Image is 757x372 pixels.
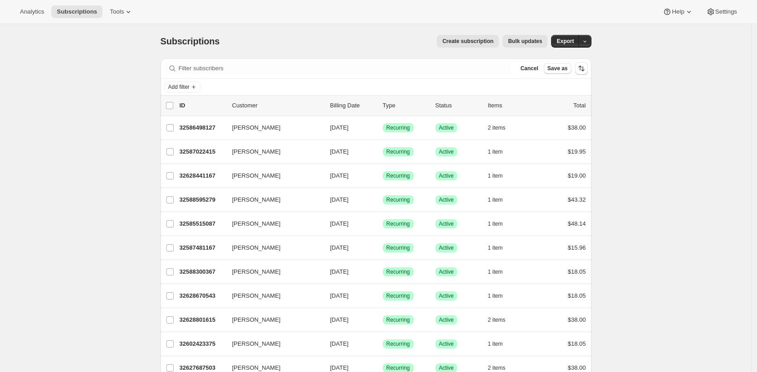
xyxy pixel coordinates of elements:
[439,268,454,275] span: Active
[386,196,410,203] span: Recurring
[568,220,586,227] span: $48.14
[386,124,410,131] span: Recurring
[547,65,568,72] span: Save as
[517,63,542,74] button: Cancel
[180,145,586,158] div: 32587022415[PERSON_NAME][DATE]SuccessRecurringSuccessActive1 item$19.95
[227,337,317,351] button: [PERSON_NAME]
[232,195,281,204] span: [PERSON_NAME]
[180,147,225,156] p: 32587022415
[330,244,349,251] span: [DATE]
[180,314,586,326] div: 32628801615[PERSON_NAME][DATE]SuccessRecurringSuccessActive2 items$38.00
[672,8,684,15] span: Help
[180,101,586,110] div: IDCustomerBilling DateTypeStatusItemsTotal
[180,123,225,132] p: 32586498127
[488,290,513,302] button: 1 item
[232,291,281,300] span: [PERSON_NAME]
[488,196,503,203] span: 1 item
[488,364,506,372] span: 2 items
[227,145,317,159] button: [PERSON_NAME]
[227,169,317,183] button: [PERSON_NAME]
[180,242,586,254] div: 32587481167[PERSON_NAME][DATE]SuccessRecurringSuccessActive1 item$15.96
[180,290,586,302] div: 32628670543[PERSON_NAME][DATE]SuccessRecurringSuccessActive1 item$18.05
[435,101,481,110] p: Status
[386,316,410,324] span: Recurring
[330,292,349,299] span: [DATE]
[232,219,281,228] span: [PERSON_NAME]
[227,313,317,327] button: [PERSON_NAME]
[104,5,138,18] button: Tools
[568,244,586,251] span: $15.96
[164,82,200,92] button: Add filter
[232,267,281,276] span: [PERSON_NAME]
[330,316,349,323] span: [DATE]
[573,101,586,110] p: Total
[701,5,742,18] button: Settings
[488,220,503,227] span: 1 item
[180,195,225,204] p: 32588595279
[488,148,503,155] span: 1 item
[488,124,506,131] span: 2 items
[20,8,44,15] span: Analytics
[439,172,454,179] span: Active
[15,5,49,18] button: Analytics
[568,316,586,323] span: $38.00
[544,63,571,74] button: Save as
[488,121,516,134] button: 2 items
[488,172,503,179] span: 1 item
[488,244,503,251] span: 1 item
[330,172,349,179] span: [DATE]
[439,292,454,300] span: Active
[330,268,349,275] span: [DATE]
[180,338,586,350] div: 32602423375[PERSON_NAME][DATE]SuccessRecurringSuccessActive1 item$18.05
[330,340,349,347] span: [DATE]
[437,35,499,48] button: Create subscription
[568,124,586,131] span: $38.00
[503,35,547,48] button: Bulk updates
[488,340,503,348] span: 1 item
[180,217,586,230] div: 32585515087[PERSON_NAME][DATE]SuccessRecurringSuccessActive1 item$48.14
[568,364,586,371] span: $38.00
[180,121,586,134] div: 32586498127[PERSON_NAME][DATE]SuccessRecurringSuccessActive2 items$38.00
[180,266,586,278] div: 32588300367[PERSON_NAME][DATE]SuccessRecurringSuccessActive1 item$18.05
[161,36,220,46] span: Subscriptions
[330,196,349,203] span: [DATE]
[227,217,317,231] button: [PERSON_NAME]
[232,147,281,156] span: [PERSON_NAME]
[488,217,513,230] button: 1 item
[568,268,586,275] span: $18.05
[180,291,225,300] p: 32628670543
[232,315,281,324] span: [PERSON_NAME]
[568,340,586,347] span: $18.05
[386,292,410,300] span: Recurring
[386,244,410,251] span: Recurring
[180,101,225,110] p: ID
[386,172,410,179] span: Recurring
[386,220,410,227] span: Recurring
[386,364,410,372] span: Recurring
[383,101,428,110] div: Type
[488,314,516,326] button: 2 items
[488,169,513,182] button: 1 item
[551,35,579,48] button: Export
[227,121,317,135] button: [PERSON_NAME]
[330,148,349,155] span: [DATE]
[168,83,190,91] span: Add filter
[330,101,376,110] p: Billing Date
[232,171,281,180] span: [PERSON_NAME]
[488,101,533,110] div: Items
[330,124,349,131] span: [DATE]
[232,101,323,110] p: Customer
[232,243,281,252] span: [PERSON_NAME]
[439,196,454,203] span: Active
[110,8,124,15] span: Tools
[439,148,454,155] span: Active
[488,266,513,278] button: 1 item
[488,292,503,300] span: 1 item
[508,38,542,45] span: Bulk updates
[568,172,586,179] span: $19.00
[227,193,317,207] button: [PERSON_NAME]
[715,8,737,15] span: Settings
[180,169,586,182] div: 32628441167[PERSON_NAME][DATE]SuccessRecurringSuccessActive1 item$19.00
[657,5,698,18] button: Help
[439,316,454,324] span: Active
